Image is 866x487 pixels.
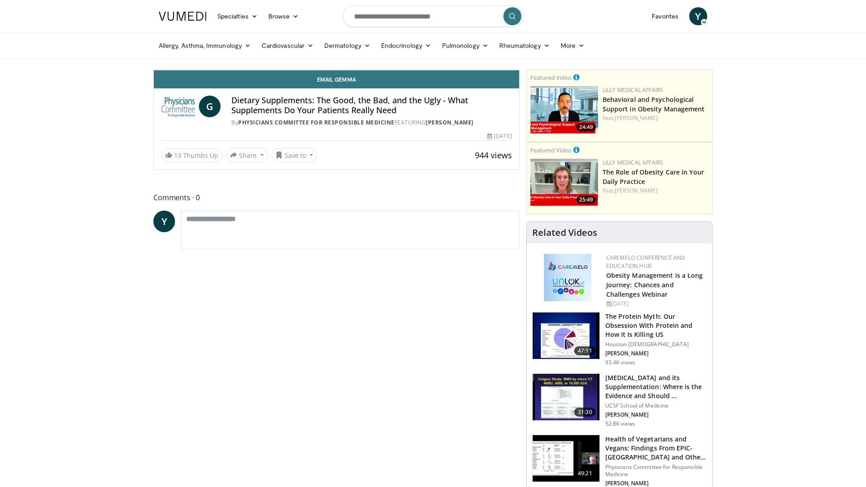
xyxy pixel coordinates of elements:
a: [PERSON_NAME] [615,114,658,122]
img: VuMedi Logo [159,12,207,21]
a: Lilly Medical Affairs [603,86,663,94]
a: Obesity Management is a Long Journey: Chances and Challenges Webinar [606,271,703,299]
h3: Health of Vegetarians and Vegans: Findings From EPIC-[GEOGRAPHIC_DATA] and Othe… [605,435,707,462]
a: CaReMeLO Conference and Education Hub [606,254,686,270]
a: The Role of Obesity Care in Your Daily Practice [603,168,704,186]
small: Featured Video [530,74,571,82]
span: Comments 0 [153,192,520,203]
p: 52.8K views [605,420,635,427]
span: 31:30 [574,408,596,417]
p: [PERSON_NAME] [605,411,707,418]
a: Rheumatology [494,37,555,55]
h4: Related Videos [532,227,597,238]
button: Save to [272,148,318,162]
h3: [MEDICAL_DATA] and its Supplementation: Where is the Evidence and Should … [605,373,707,400]
a: [PERSON_NAME] [426,119,474,126]
img: 45df64a9-a6de-482c-8a90-ada250f7980c.png.150x105_q85_autocrop_double_scale_upscale_version-0.2.jpg [544,254,591,301]
img: Physicians Committee for Responsible Medicine [161,96,195,117]
a: Endocrinology [376,37,437,55]
a: Pulmonology [437,37,494,55]
button: Share [226,148,268,162]
a: 24:49 [530,86,598,133]
a: G [199,96,221,117]
a: More [555,37,590,55]
img: ba3304f6-7838-4e41-9c0f-2e31ebde6754.png.150x105_q85_crop-smart_upscale.png [530,86,598,133]
a: 31:30 [MEDICAL_DATA] and its Supplementation: Where is the Evidence and Should … UCSF School of M... [532,373,707,427]
a: Specialties [212,7,263,25]
h3: The Protein Myth: Our Obsession With Protein and How It Is Killing US [605,312,707,339]
p: UCSF School of Medicine [605,402,707,409]
span: 13 [174,151,181,160]
img: b7b8b05e-5021-418b-a89a-60a270e7cf82.150x105_q85_crop-smart_upscale.jpg [533,312,599,359]
a: 47:11 The Protein Myth: Our Obsession With Protein and How It Is Killing US Houston [DEMOGRAPHIC_... [532,312,707,366]
input: Search topics, interventions [343,5,523,27]
a: Favorites [646,7,684,25]
div: [DATE] [487,132,511,140]
div: By FEATURING [231,119,511,127]
span: 24:49 [576,123,596,131]
div: Feat. [603,114,709,122]
p: 93.4K views [605,359,635,366]
a: 13 Thumbs Up [161,148,222,162]
a: Y [689,7,707,25]
div: [DATE] [606,300,705,308]
a: Browse [263,7,304,25]
a: Allergy, Asthma, Immunology [153,37,256,55]
img: 606f2b51-b844-428b-aa21-8c0c72d5a896.150x105_q85_crop-smart_upscale.jpg [533,435,599,482]
a: Physicians Committee for Responsible Medicine [238,119,395,126]
a: Y [153,211,175,232]
span: 49:21 [574,469,596,478]
a: [PERSON_NAME] [615,187,658,194]
a: Dermatology [319,37,376,55]
p: Physicians Committee for Responsible Medicine [605,464,707,478]
a: Behavioral and Psychological Support in Obesity Management [603,95,705,113]
p: Houston [DEMOGRAPHIC_DATA] [605,341,707,348]
div: Feat. [603,187,709,195]
small: Featured Video [530,146,571,154]
a: Lilly Medical Affairs [603,159,663,166]
p: [PERSON_NAME] [605,350,707,357]
span: 944 views [475,150,512,161]
img: 4bb25b40-905e-443e-8e37-83f056f6e86e.150x105_q85_crop-smart_upscale.jpg [533,374,599,421]
a: 25:49 [530,159,598,206]
p: [PERSON_NAME] [605,480,707,487]
img: e1208b6b-349f-4914-9dd7-f97803bdbf1d.png.150x105_q85_crop-smart_upscale.png [530,159,598,206]
a: Email Gemma [154,70,519,88]
h4: Dietary Supplements: The Good, the Bad, and the Ugly - What Supplements Do Your Patients Really Need [231,96,511,115]
span: 47:11 [574,346,596,355]
span: 25:49 [576,196,596,204]
a: Cardiovascular [256,37,319,55]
